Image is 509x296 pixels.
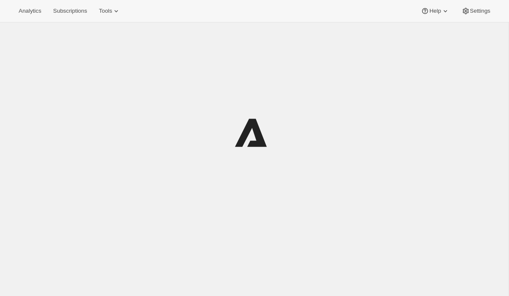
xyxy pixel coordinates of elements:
button: Settings [456,5,495,17]
span: Settings [470,8,490,14]
button: Analytics [14,5,46,17]
span: Help [429,8,441,14]
button: Tools [94,5,126,17]
span: Subscriptions [53,8,87,14]
button: Help [416,5,454,17]
button: Subscriptions [48,5,92,17]
span: Analytics [19,8,41,14]
span: Tools [99,8,112,14]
